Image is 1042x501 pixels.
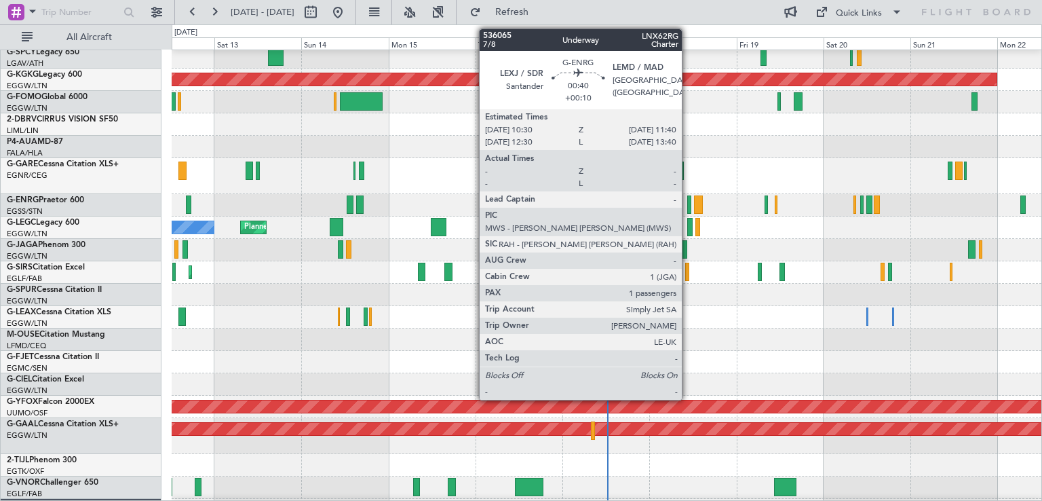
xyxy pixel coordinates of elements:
[562,37,649,50] div: Wed 17
[7,71,82,79] a: G-KGKGLegacy 600
[809,1,909,23] button: Quick Links
[484,7,541,17] span: Refresh
[7,274,42,284] a: EGLF/FAB
[836,7,882,20] div: Quick Links
[7,386,47,396] a: EGGW/LTN
[7,103,47,113] a: EGGW/LTN
[7,318,47,329] a: EGGW/LTN
[244,217,458,238] div: Planned Maint [GEOGRAPHIC_DATA] ([GEOGRAPHIC_DATA])
[35,33,143,42] span: All Aircraft
[7,206,43,217] a: EGSS/STN
[7,241,85,249] a: G-JAGAPhenom 300
[7,138,37,146] span: P4-AUA
[7,456,77,464] a: 2-TIJLPhenom 300
[7,115,37,124] span: 2-DBRV
[910,37,997,50] div: Sun 21
[7,286,37,294] span: G-SPUR
[7,398,38,406] span: G-YFOX
[7,48,79,56] a: G-SPCYLegacy 650
[7,331,39,339] span: M-OUSE
[7,420,119,428] a: G-GAALCessna Citation XLS+
[824,37,910,50] div: Sat 20
[214,37,301,50] div: Sat 13
[463,1,545,23] button: Refresh
[7,160,119,168] a: G-GARECessna Citation XLS+
[7,93,88,101] a: G-FOMOGlobal 6000
[7,420,38,428] span: G-GAAL
[7,71,39,79] span: G-KGKG
[7,308,36,316] span: G-LEAX
[7,430,47,441] a: EGGW/LTN
[7,81,47,91] a: EGGW/LTN
[7,219,79,227] a: G-LEGCLegacy 600
[7,353,99,361] a: G-FJETCessna Citation II
[7,115,118,124] a: 2-DBRVCIRRUS VISION SF50
[15,26,147,48] button: All Aircraft
[737,37,824,50] div: Fri 19
[7,479,40,487] span: G-VNOR
[7,363,47,373] a: EGMC/SEN
[7,489,42,499] a: EGLF/FAB
[7,479,98,487] a: G-VNORChallenger 650
[7,219,36,227] span: G-LEGC
[7,160,38,168] span: G-GARE
[301,37,388,50] div: Sun 14
[231,6,294,18] span: [DATE] - [DATE]
[7,398,94,406] a: G-YFOXFalcon 2000EX
[7,58,43,69] a: LGAV/ATH
[7,308,111,316] a: G-LEAXCessna Citation XLS
[7,241,38,249] span: G-JAGA
[7,408,47,418] a: UUMO/OSF
[7,148,43,158] a: FALA/HLA
[7,170,47,181] a: EGNR/CEG
[7,286,102,294] a: G-SPURCessna Citation II
[649,37,736,50] div: Thu 18
[7,263,33,272] span: G-SIRS
[7,251,47,261] a: EGGW/LTN
[7,196,39,204] span: G-ENRG
[7,466,44,477] a: EGTK/OXF
[389,37,476,50] div: Mon 15
[7,353,34,361] span: G-FJET
[7,331,105,339] a: M-OUSECitation Mustang
[7,229,47,239] a: EGGW/LTN
[41,2,119,22] input: Trip Number
[476,37,562,50] div: Tue 16
[7,196,84,204] a: G-ENRGPraetor 600
[7,138,63,146] a: P4-AUAMD-87
[7,375,84,384] a: G-CIELCitation Excel
[7,126,39,136] a: LIML/LIN
[7,93,41,101] span: G-FOMO
[7,263,85,272] a: G-SIRSCitation Excel
[7,375,32,384] span: G-CIEL
[7,296,47,306] a: EGGW/LTN
[7,456,29,464] span: 2-TIJL
[7,48,36,56] span: G-SPCY
[174,27,197,39] div: [DATE]
[7,341,46,351] a: LFMD/CEQ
